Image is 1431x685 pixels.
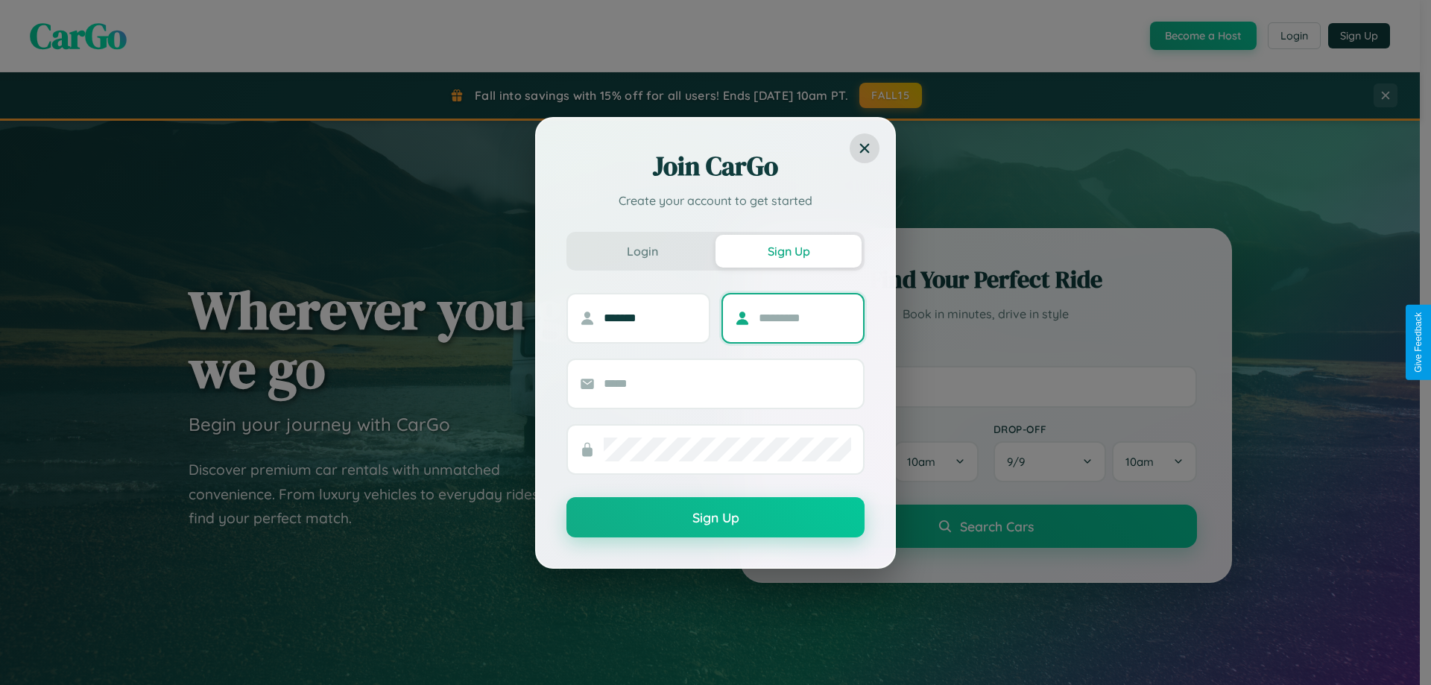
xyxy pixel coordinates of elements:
[566,148,865,184] h2: Join CarGo
[715,235,862,268] button: Sign Up
[1413,312,1424,373] div: Give Feedback
[566,192,865,209] p: Create your account to get started
[569,235,715,268] button: Login
[566,497,865,537] button: Sign Up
